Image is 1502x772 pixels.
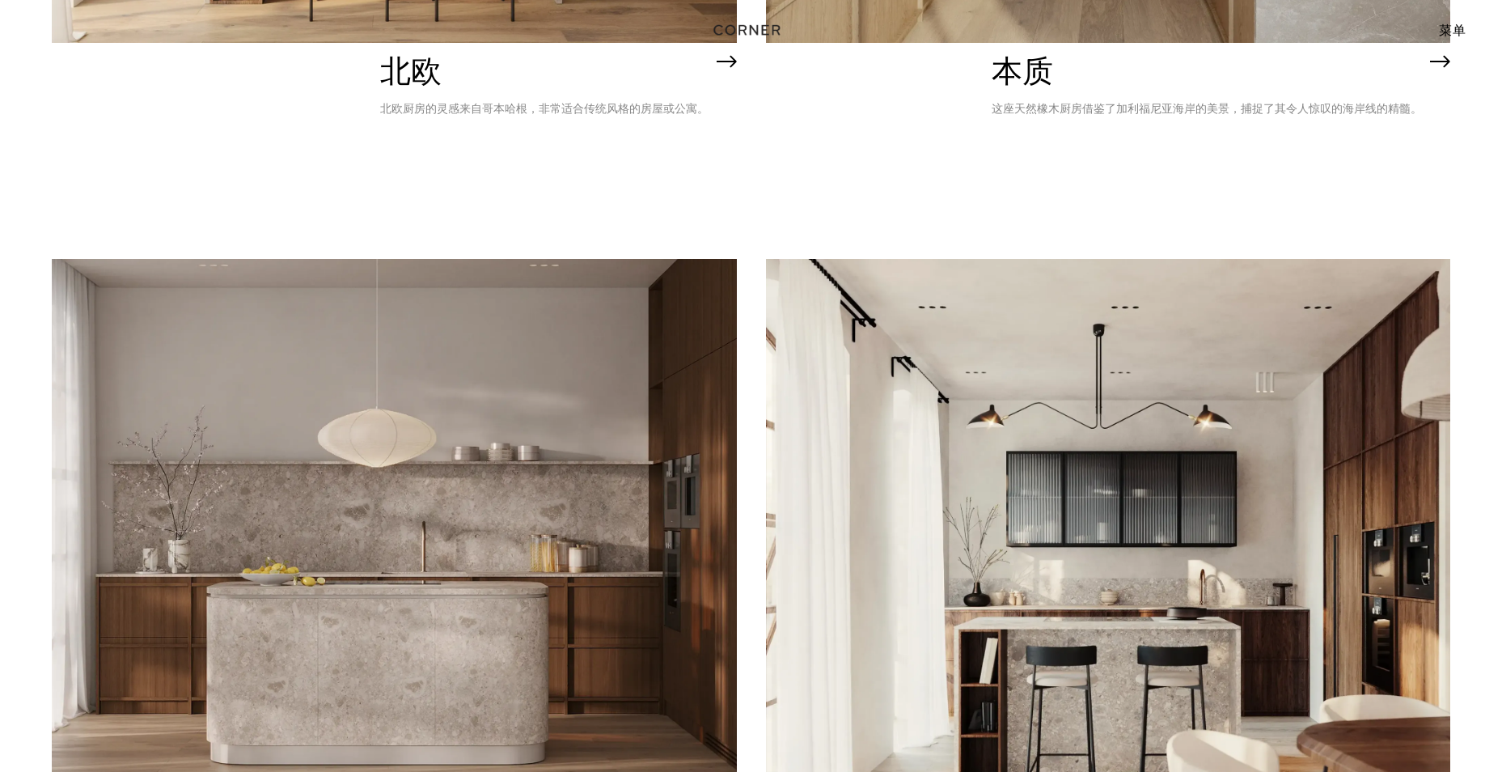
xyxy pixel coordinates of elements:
[992,55,1422,89] h2: 本质
[1439,23,1466,36] div: 菜单
[992,89,1422,129] p: 这座天然橡木厨房借鉴了加利福尼亚海岸的美景，捕捉了其令人惊叹的海岸线的精髓。
[1423,16,1466,44] div: 菜单
[693,19,809,40] a: 家
[380,55,709,89] h2: 北欧
[380,89,709,129] p: 北欧厨房的灵感来自哥本哈根，非常适合传统风格的房屋或公寓。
